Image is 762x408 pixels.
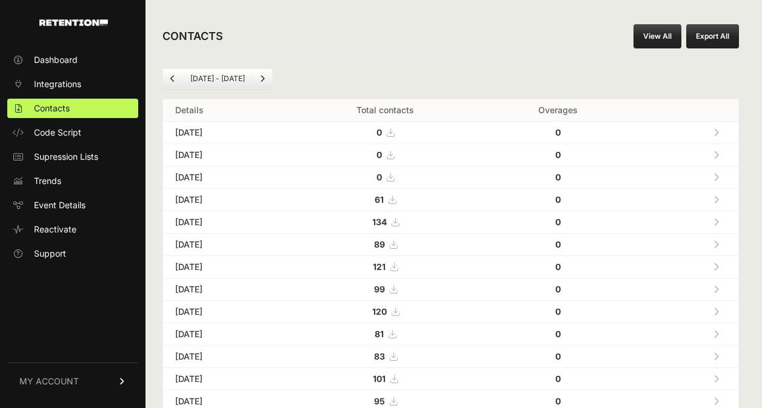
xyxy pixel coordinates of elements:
[39,19,108,26] img: Retention.com
[555,373,561,384] strong: 0
[19,375,79,387] span: MY ACCOUNT
[34,175,61,187] span: Trends
[372,306,387,317] strong: 120
[555,172,561,182] strong: 0
[555,127,561,137] strong: 0
[7,50,138,70] a: Dashboard
[373,373,398,384] a: 101
[34,102,70,114] span: Contacts
[7,171,138,191] a: Trends
[34,54,78,66] span: Dashboard
[163,166,288,189] td: [DATE]
[163,99,288,122] th: Details
[483,99,633,122] th: Overages
[555,239,561,249] strong: 0
[375,329,396,339] a: 81
[7,123,138,142] a: Code Script
[163,189,288,211] td: [DATE]
[555,329,561,339] strong: 0
[34,151,98,163] span: Supression Lists
[34,78,81,90] span: Integrations
[374,351,397,361] a: 83
[34,223,76,235] span: Reactivate
[34,127,81,139] span: Code Script
[555,396,561,406] strong: 0
[163,234,288,256] td: [DATE]
[163,69,182,88] a: Previous
[376,172,382,182] strong: 0
[555,217,561,227] strong: 0
[373,373,386,384] strong: 101
[163,301,288,323] td: [DATE]
[163,323,288,346] td: [DATE]
[373,262,398,272] a: 121
[555,150,561,160] strong: 0
[374,284,385,294] strong: 99
[375,194,384,205] strong: 61
[7,147,138,166] a: Supression Lists
[374,284,397,294] a: 99
[375,194,396,205] a: 61
[7,196,138,215] a: Event Details
[555,262,561,272] strong: 0
[7,99,138,118] a: Contacts
[555,194,561,205] strong: 0
[34,199,85,211] span: Event Details
[373,262,386,272] strong: 121
[163,278,288,301] td: [DATE]
[7,244,138,263] a: Support
[555,351,561,361] strong: 0
[374,396,385,406] strong: 95
[555,284,561,294] strong: 0
[372,306,399,317] a: 120
[633,24,681,48] a: View All
[7,74,138,94] a: Integrations
[253,69,272,88] a: Next
[163,144,288,166] td: [DATE]
[374,239,385,249] strong: 89
[374,239,397,249] a: 89
[163,122,288,144] td: [DATE]
[182,74,252,84] li: [DATE] - [DATE]
[163,256,288,278] td: [DATE]
[288,99,482,122] th: Total contacts
[163,211,288,234] td: [DATE]
[372,217,387,227] strong: 134
[555,306,561,317] strong: 0
[375,329,384,339] strong: 81
[376,127,382,137] strong: 0
[372,217,399,227] a: 134
[376,150,382,160] strong: 0
[374,396,397,406] a: 95
[374,351,385,361] strong: 83
[686,24,739,48] button: Export All
[162,28,223,45] h2: CONTACTS
[163,368,288,390] td: [DATE]
[7,363,138,400] a: MY ACCOUNT
[34,248,66,260] span: Support
[163,346,288,368] td: [DATE]
[7,220,138,239] a: Reactivate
